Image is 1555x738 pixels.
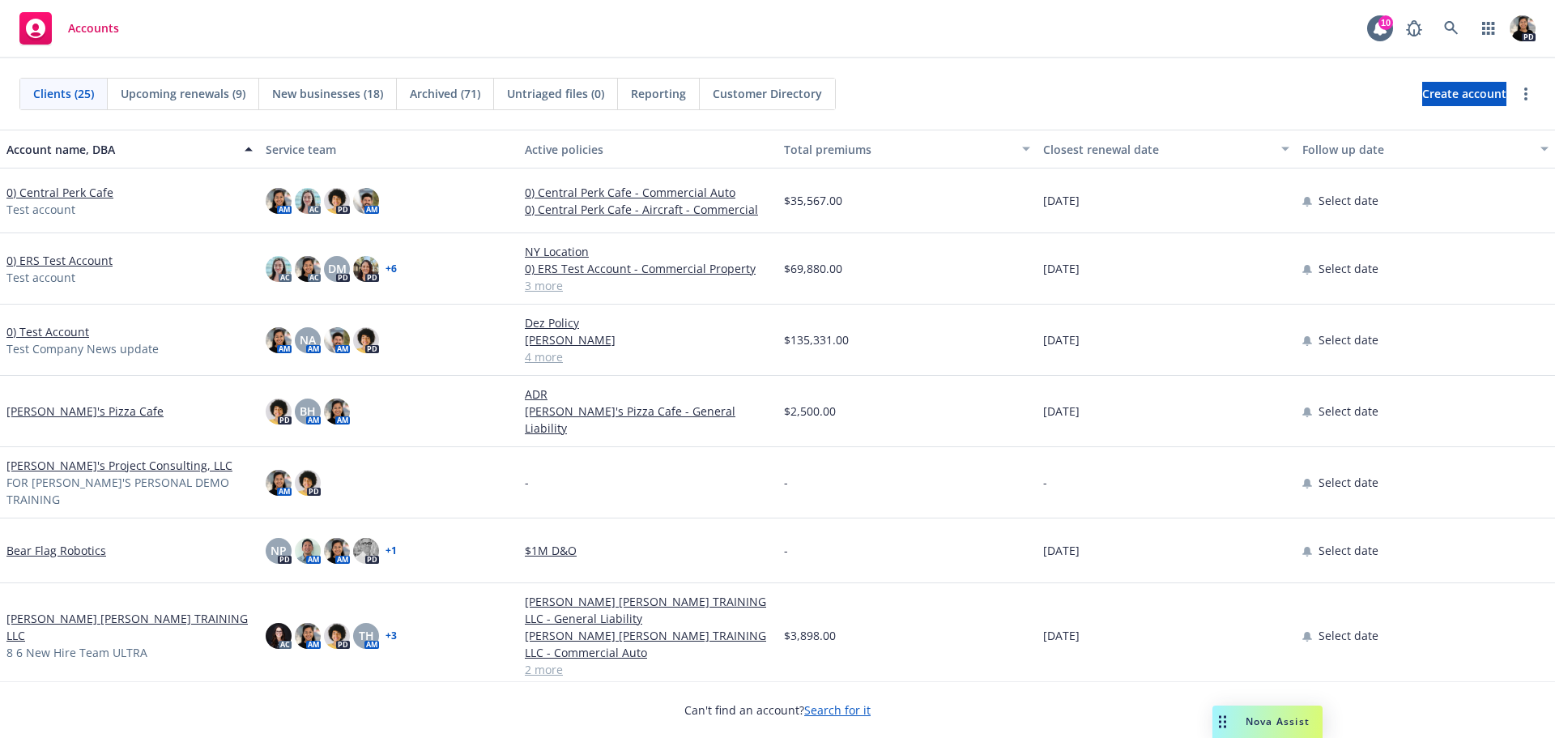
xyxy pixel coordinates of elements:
a: 0) Central Perk Cafe - Aircraft - Commercial [525,201,771,218]
span: $69,880.00 [784,260,842,277]
img: photo [324,538,350,564]
a: 0) Central Perk Cafe - Commercial Auto [525,184,771,201]
span: Customer Directory [713,85,822,102]
div: Service team [266,141,512,158]
img: photo [266,399,292,424]
span: TH [359,627,374,644]
img: photo [266,188,292,214]
a: 0) Test Account [6,323,89,340]
img: photo [266,623,292,649]
img: photo [266,256,292,282]
span: - [525,474,529,491]
div: Follow up date [1302,141,1531,158]
span: [DATE] [1043,627,1080,644]
span: Upcoming renewals (9) [121,85,245,102]
span: Create account [1422,79,1506,109]
img: photo [1510,15,1536,41]
a: Dez Policy [525,314,771,331]
a: Accounts [13,6,126,51]
span: Select date [1319,627,1378,644]
span: Test Company News update [6,340,159,357]
span: [DATE] [1043,260,1080,277]
span: Select date [1319,542,1378,559]
span: [DATE] [1043,192,1080,209]
img: photo [324,623,350,649]
div: 10 [1378,15,1393,30]
a: Report a Bug [1398,12,1430,45]
span: - [1043,474,1047,491]
span: NA [300,331,316,348]
span: Can't find an account? [684,702,871,719]
span: Untriaged files (0) [507,85,604,102]
a: 0) ERS Test Account - Commercial Property [525,260,771,277]
span: DM [328,260,347,277]
a: Switch app [1472,12,1505,45]
span: $135,331.00 [784,331,849,348]
span: Accounts [68,22,119,35]
a: 3 more [525,277,771,294]
img: photo [353,188,379,214]
a: + 3 [386,631,397,641]
img: photo [266,327,292,353]
a: [PERSON_NAME]'s Project Consulting, LLC [6,457,232,474]
div: Total premiums [784,141,1012,158]
a: Create account [1422,82,1506,106]
button: Total premiums [777,130,1037,169]
span: Nova Assist [1246,715,1310,728]
img: photo [324,188,350,214]
span: - [784,474,788,491]
span: Select date [1319,192,1378,209]
a: ADR [525,386,771,403]
div: Active policies [525,141,771,158]
span: Select date [1319,331,1378,348]
a: Search [1435,12,1468,45]
button: Follow up date [1296,130,1555,169]
span: [DATE] [1043,331,1080,348]
span: Test account [6,269,75,286]
a: [PERSON_NAME]'s Pizza Cafe [6,403,164,420]
div: Closest renewal date [1043,141,1272,158]
span: FOR [PERSON_NAME]'S PERSONAL DEMO TRAINING [6,474,253,508]
span: Clients (25) [33,85,94,102]
img: photo [353,327,379,353]
span: Test account [6,201,75,218]
span: Select date [1319,403,1378,420]
button: Service team [259,130,518,169]
span: Select date [1319,260,1378,277]
a: 0) ERS Test Account [6,252,113,269]
a: $1M D&O [525,542,771,559]
a: more [1516,84,1536,104]
a: [PERSON_NAME] [PERSON_NAME] TRAINING LLC - Commercial Auto [525,627,771,661]
img: photo [353,538,379,564]
a: [PERSON_NAME] [525,331,771,348]
a: Search for it [804,702,871,718]
span: [DATE] [1043,542,1080,559]
a: 0) Central Perk Cafe [6,184,113,201]
img: photo [295,188,321,214]
button: Nova Assist [1212,706,1323,738]
span: [DATE] [1043,403,1080,420]
div: Drag to move [1212,706,1233,738]
a: + 1 [386,546,397,556]
a: [PERSON_NAME] [PERSON_NAME] TRAINING LLC [6,610,253,644]
span: Reporting [631,85,686,102]
a: NY Location [525,243,771,260]
span: Archived (71) [410,85,480,102]
span: Select date [1319,474,1378,491]
a: [PERSON_NAME] [PERSON_NAME] TRAINING LLC - General Liability [525,593,771,627]
img: photo [266,470,292,496]
button: Closest renewal date [1037,130,1296,169]
img: photo [295,470,321,496]
span: - [784,542,788,559]
button: Active policies [518,130,777,169]
img: photo [353,256,379,282]
img: photo [295,623,321,649]
a: Bear Flag Robotics [6,542,106,559]
img: photo [324,327,350,353]
span: New businesses (18) [272,85,383,102]
a: 4 more [525,348,771,365]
